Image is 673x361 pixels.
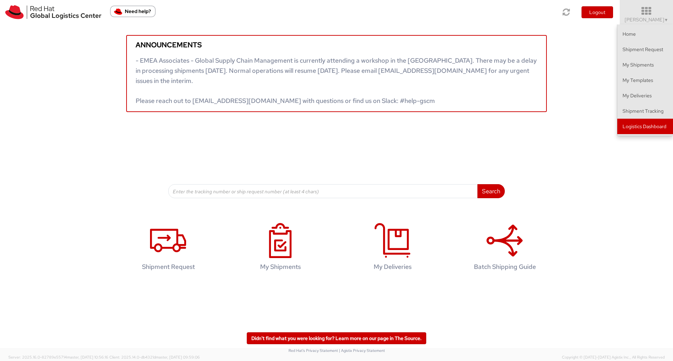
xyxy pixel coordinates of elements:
a: My Deliveries [340,216,445,281]
a: Announcements - EMEA Associates - Global Supply Chain Management is currently attending a worksho... [126,35,547,112]
h4: My Deliveries [347,263,438,270]
a: | Agistix Privacy Statement [339,348,385,353]
span: master, [DATE] 09:59:06 [156,355,200,360]
span: [PERSON_NAME] [625,16,668,23]
span: master, [DATE] 10:56:16 [67,355,108,360]
a: My Deliveries [617,88,673,103]
span: ▼ [664,17,668,23]
a: Shipment Request [116,216,221,281]
span: Server: 2025.16.0-82789e55714 [8,355,108,360]
a: My Templates [617,72,673,88]
span: - EMEA Associates - Global Supply Chain Management is currently attending a workshop in the [GEOG... [136,56,537,105]
h4: Batch Shipping Guide [460,263,550,270]
button: Logout [582,6,613,18]
h4: My Shipments [235,263,326,270]
a: Red Hat's Privacy Statement [288,348,338,353]
button: Need help? [110,6,156,17]
a: Home [617,26,673,42]
a: My Shipments [228,216,333,281]
span: Copyright © [DATE]-[DATE] Agistix Inc., All Rights Reserved [562,355,665,360]
a: Shipment Request [617,42,673,57]
h5: Announcements [136,41,537,49]
a: Shipment Tracking [617,103,673,119]
input: Enter the tracking number or ship request number (at least 4 chars) [168,184,478,198]
a: Batch Shipping Guide [452,216,557,281]
a: My Shipments [617,57,673,72]
img: rh-logistics-00dfa346123c4ec078e1.svg [5,5,101,19]
a: Didn't find what you were looking for? Learn more on our page in The Source. [247,332,426,344]
h4: Shipment Request [123,263,213,270]
span: Client: 2025.14.0-db4321d [109,355,200,360]
a: Logistics Dashboard [617,119,673,134]
button: Search [477,184,505,198]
